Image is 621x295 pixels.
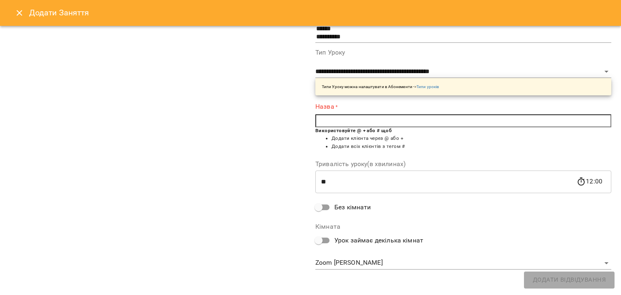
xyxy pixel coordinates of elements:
li: Додати клієнта через @ або + [332,135,611,143]
label: Тривалість уроку(в хвилинах) [315,161,611,167]
b: Використовуйте @ + або # щоб [315,128,392,133]
label: Кімната [315,223,611,230]
a: Типи уроків [416,84,439,89]
button: Close [10,3,29,23]
span: Урок займає декілька кімнат [334,236,423,245]
p: Типи Уроку можна налаштувати в Абонементи -> [322,84,439,90]
label: Назва [315,102,611,111]
div: Zoom [PERSON_NAME] [315,257,611,270]
h6: Додати Заняття [29,6,611,19]
label: Тип Уроку [315,49,611,56]
li: Додати всіх клієнтів з тегом # [332,143,611,151]
span: Без кімнати [334,202,371,212]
